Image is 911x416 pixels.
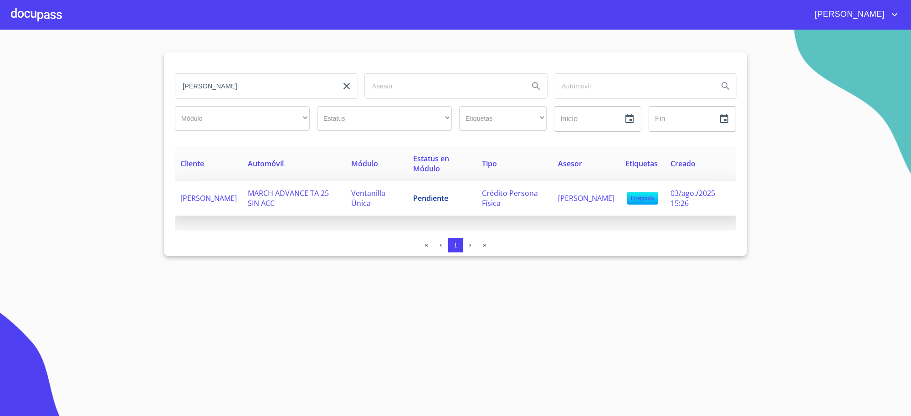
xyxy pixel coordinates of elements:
span: integrado [627,192,658,205]
span: Etiquetas [625,159,658,169]
span: Tipo [482,159,497,169]
button: Search [525,75,547,97]
span: Cliente [180,159,204,169]
button: Search [715,75,737,97]
div: ​ [317,106,452,131]
input: search [554,74,711,98]
button: 1 [448,238,463,252]
span: [PERSON_NAME] [808,7,889,22]
span: 1 [454,242,457,249]
span: Ventanilla Única [351,188,385,208]
span: MARCH ADVANCE TA 25 SIN ACC [248,188,329,208]
span: [PERSON_NAME] [558,193,614,203]
input: search [365,74,522,98]
button: account of current user [808,7,900,22]
span: Creado [670,159,696,169]
div: ​ [459,106,547,131]
button: clear input [336,75,358,97]
input: search [175,74,332,98]
span: Crédito Persona Física [482,188,538,208]
span: Automóvil [248,159,284,169]
div: ​ [175,106,310,131]
span: [PERSON_NAME] [180,193,237,203]
span: Estatus en Módulo [413,154,449,174]
span: 03/ago./2025 15:26 [670,188,715,208]
span: Pendiente [413,193,448,203]
span: Módulo [351,159,378,169]
span: Asesor [558,159,582,169]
